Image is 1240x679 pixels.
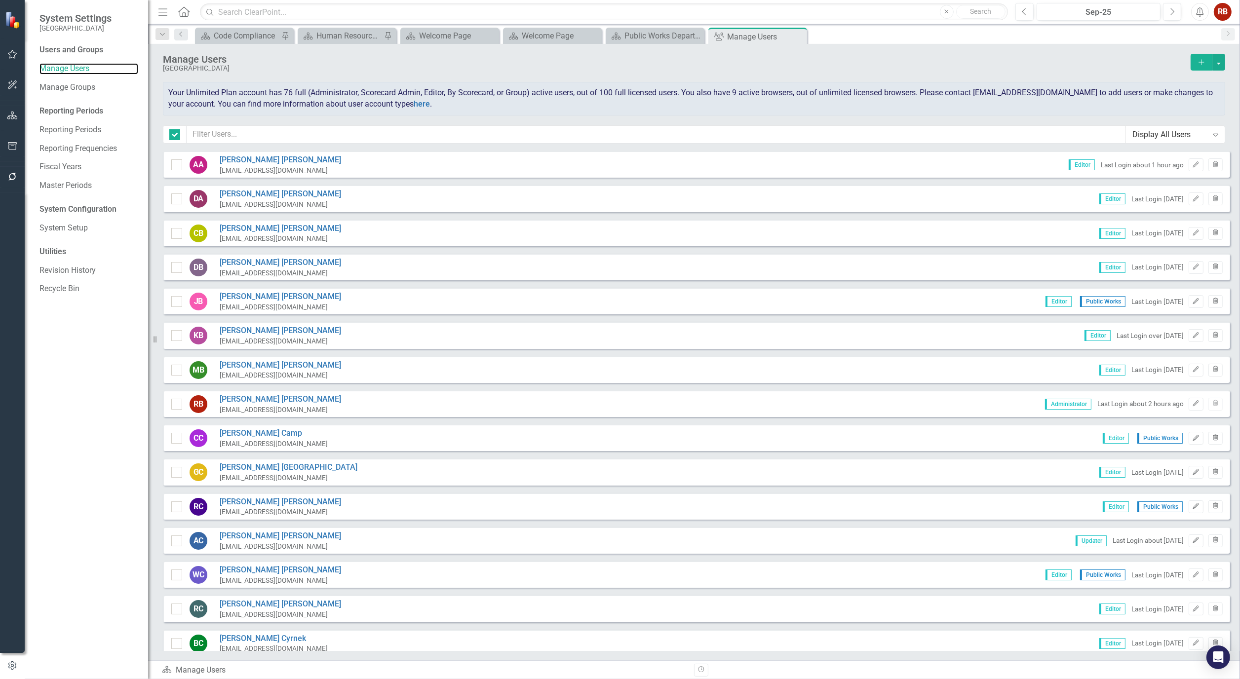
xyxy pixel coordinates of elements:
[1080,296,1125,307] span: Public Works
[1076,535,1107,546] span: Updater
[163,54,1186,65] div: Manage Users
[1040,6,1157,18] div: Sep-25
[220,166,341,175] div: [EMAIL_ADDRESS][DOMAIN_NAME]
[220,325,341,337] a: [PERSON_NAME] [PERSON_NAME]
[39,143,138,154] a: Reporting Frequencies
[39,204,138,215] div: System Configuration
[190,190,207,208] div: DA
[220,610,341,619] div: [EMAIL_ADDRESS][DOMAIN_NAME]
[220,302,341,312] div: [EMAIL_ADDRESS][DOMAIN_NAME]
[163,65,1186,72] div: [GEOGRAPHIC_DATA]
[956,5,1006,19] button: Search
[220,565,341,576] a: [PERSON_NAME] [PERSON_NAME]
[1045,399,1091,410] span: Administrator
[1214,3,1232,21] button: RB
[190,156,207,174] div: AA
[220,530,341,542] a: [PERSON_NAME] [PERSON_NAME]
[220,337,341,346] div: [EMAIL_ADDRESS][DOMAIN_NAME]
[39,44,138,56] div: Users and Groups
[39,246,138,258] div: Utilities
[190,361,207,379] div: MB
[220,154,341,166] a: [PERSON_NAME] [PERSON_NAME]
[727,31,805,43] div: Manage Users
[39,265,138,276] a: Revision History
[220,633,328,644] a: [PERSON_NAME] Cyrnek
[220,360,341,371] a: [PERSON_NAME] [PERSON_NAME]
[39,24,112,32] small: [GEOGRAPHIC_DATA]
[220,473,357,483] div: [EMAIL_ADDRESS][DOMAIN_NAME]
[220,599,341,610] a: [PERSON_NAME] [PERSON_NAME]
[1131,639,1184,648] div: Last Login [DATE]
[190,600,207,618] div: RC
[220,507,341,517] div: [EMAIL_ADDRESS][DOMAIN_NAME]
[186,125,1126,144] input: Filter Users...
[190,463,207,481] div: GC
[220,371,341,380] div: [EMAIL_ADDRESS][DOMAIN_NAME]
[1037,3,1161,21] button: Sep-25
[1131,365,1184,375] div: Last Login [DATE]
[190,429,207,447] div: CC
[970,7,991,15] span: Search
[1103,501,1129,512] span: Editor
[220,234,341,243] div: [EMAIL_ADDRESS][DOMAIN_NAME]
[1131,468,1184,477] div: Last Login [DATE]
[505,30,599,42] a: Welcome Page
[190,327,207,344] div: KB
[1131,194,1184,204] div: Last Login [DATE]
[1099,604,1125,614] span: Editor
[220,428,328,439] a: [PERSON_NAME] Camp
[1103,433,1129,444] span: Editor
[220,496,341,508] a: [PERSON_NAME] [PERSON_NAME]
[39,180,138,191] a: Master Periods
[1137,501,1183,512] span: Public Works
[1131,297,1184,306] div: Last Login [DATE]
[5,11,22,29] img: ClearPoint Strategy
[200,3,1008,21] input: Search ClearPoint...
[220,576,341,585] div: [EMAIL_ADDRESS][DOMAIN_NAME]
[39,124,138,136] a: Reporting Periods
[1131,228,1184,238] div: Last Login [DATE]
[1206,645,1230,669] div: Open Intercom Messenger
[1099,467,1125,478] span: Editor
[1046,296,1072,307] span: Editor
[522,30,599,42] div: Welcome Page
[197,30,279,42] a: Code Compliance
[1117,331,1184,340] div: Last Login over [DATE]
[1131,263,1184,272] div: Last Login [DATE]
[1113,536,1184,545] div: Last Login about [DATE]
[190,259,207,276] div: DB
[168,88,1213,109] span: Your Unlimited Plan account has 76 full (Administrator, Scorecard Admin, Editor, By Scorecard, or...
[624,30,702,42] div: Public Works Department
[39,82,138,93] a: Manage Groups
[220,405,341,415] div: [EMAIL_ADDRESS][DOMAIN_NAME]
[1101,160,1184,170] div: Last Login about 1 hour ago
[39,223,138,234] a: System Setup
[190,225,207,242] div: CB
[1097,399,1184,409] div: Last Login about 2 hours ago
[190,293,207,310] div: JB
[190,566,207,584] div: WC
[419,30,497,42] div: Welcome Page
[220,644,328,653] div: [EMAIL_ADDRESS][DOMAIN_NAME]
[1099,193,1125,204] span: Editor
[162,665,687,676] div: Manage Users
[220,462,357,473] a: [PERSON_NAME] [GEOGRAPHIC_DATA]
[608,30,702,42] a: Public Works Department
[1046,569,1072,580] span: Editor
[403,30,497,42] a: Welcome Page
[300,30,382,42] a: Human Resources Analytics Dashboard
[39,283,138,295] a: Recycle Bin
[220,223,341,234] a: [PERSON_NAME] [PERSON_NAME]
[220,291,341,302] a: [PERSON_NAME] [PERSON_NAME]
[414,99,430,109] a: here
[1099,228,1125,239] span: Editor
[1132,129,1208,140] div: Display All Users
[190,532,207,550] div: AC
[190,498,207,516] div: RC
[1137,433,1183,444] span: Public Works
[220,268,341,278] div: [EMAIL_ADDRESS][DOMAIN_NAME]
[1085,330,1111,341] span: Editor
[39,12,112,24] span: System Settings
[220,257,341,268] a: [PERSON_NAME] [PERSON_NAME]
